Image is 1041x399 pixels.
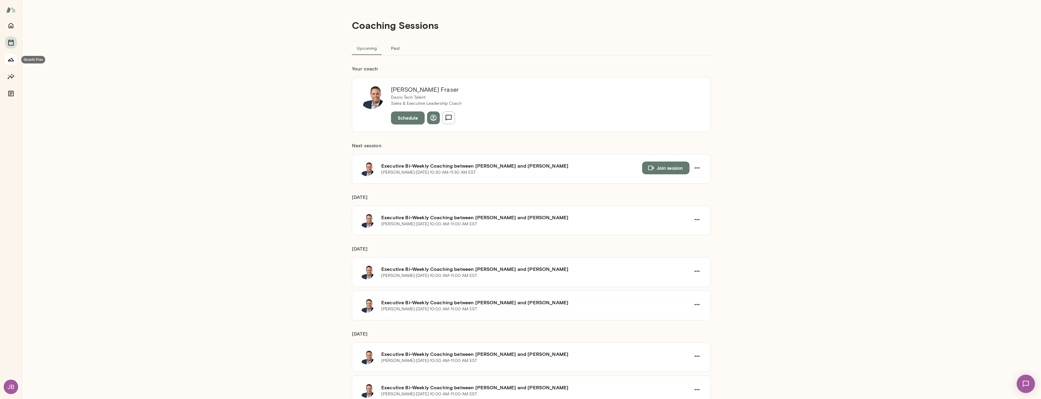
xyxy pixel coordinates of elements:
p: [PERSON_NAME] · [DATE] · 10:00 AM-11:00 AM EST [381,358,477,364]
img: Jon Fraser [359,85,384,109]
h6: Executive Bi-Weekly Coaching between [PERSON_NAME] and [PERSON_NAME] [381,350,691,358]
h6: Executive Bi-Weekly Coaching between [PERSON_NAME] and [PERSON_NAME] [381,214,691,221]
p: Sales & Executive Leadership Coach [391,101,462,107]
p: Dasro Tech Talent [391,94,462,101]
button: Past [382,41,409,55]
h6: Next session [352,142,711,154]
h6: Executive Bi-Weekly Coaching between [PERSON_NAME] and [PERSON_NAME] [381,299,691,306]
h6: [DATE] [352,245,711,257]
img: Mento [6,4,16,15]
button: Documents [5,87,17,100]
h6: [DATE] [352,193,711,206]
p: [PERSON_NAME] · [DATE] · 10:00 AM-11:00 AM EST [381,273,477,279]
button: Home [5,19,17,32]
button: Growth Plan [5,53,17,66]
button: Insights [5,70,17,83]
button: Join session [642,162,689,174]
div: Growth Plan [21,56,45,63]
h4: Coaching Sessions [352,19,439,31]
h6: Executive Bi-Weekly Coaching between [PERSON_NAME] and [PERSON_NAME] [381,384,691,391]
p: [PERSON_NAME] · [DATE] · 10:00 AM-11:00 AM EST [381,391,477,397]
button: Sessions [5,36,17,49]
button: Schedule [391,111,425,124]
h6: Your coach [352,65,711,72]
h6: Executive Bi-Weekly Coaching between [PERSON_NAME] and [PERSON_NAME] [381,162,642,169]
h6: [DATE] [352,330,711,342]
button: Upcoming [352,41,382,55]
div: basic tabs example [352,41,711,55]
h6: Executive Bi-Weekly Coaching between [PERSON_NAME] and [PERSON_NAME] [381,265,691,273]
button: Send message [442,111,455,124]
div: JB [4,380,18,394]
p: [PERSON_NAME] · [DATE] · 10:00 AM-11:00 AM EST [381,221,477,227]
p: [PERSON_NAME] · [DATE] · 10:30 AM-11:30 AM EST [381,169,476,176]
p: [PERSON_NAME] · [DATE] · 10:00 AM-11:00 AM EST [381,306,477,312]
button: View profile [427,111,440,124]
h6: [PERSON_NAME] Fraser [391,85,462,94]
